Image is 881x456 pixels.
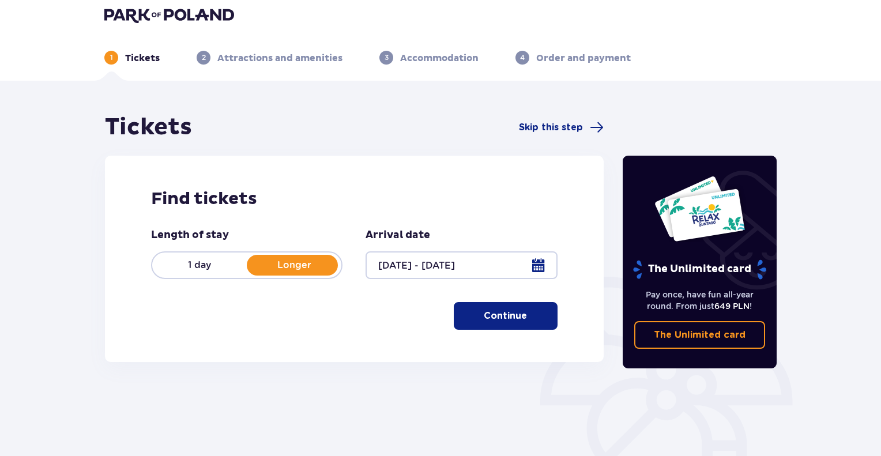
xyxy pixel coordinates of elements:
[104,7,234,23] img: Park of Poland logo
[634,321,766,349] a: The Unlimited card
[536,52,631,65] p: Order and payment
[515,51,631,65] div: 4Order and payment
[654,175,746,242] img: Two entry cards to Suntago with the word 'UNLIMITED RELAX', featuring a white background with tro...
[151,228,229,242] p: Length of stay
[125,52,160,65] p: Tickets
[400,52,479,65] p: Accommodation
[366,228,430,242] p: Arrival date
[385,52,389,63] p: 3
[454,302,558,330] button: Continue
[110,52,113,63] p: 1
[105,113,192,142] h1: Tickets
[654,329,746,341] p: The Unlimited card
[197,51,342,65] div: 2Attractions and amenities
[632,259,767,280] p: The Unlimited card
[217,52,342,65] p: Attractions and amenities
[104,51,160,65] div: 1Tickets
[520,52,525,63] p: 4
[202,52,206,63] p: 2
[151,188,558,210] h2: Find tickets
[152,259,247,272] p: 1 day
[379,51,479,65] div: 3Accommodation
[714,302,750,311] span: 649 PLN
[634,289,766,312] p: Pay once, have fun all-year round. From just !
[484,310,527,322] p: Continue
[519,120,604,134] a: Skip this step
[247,259,341,272] p: Longer
[519,121,583,134] span: Skip this step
